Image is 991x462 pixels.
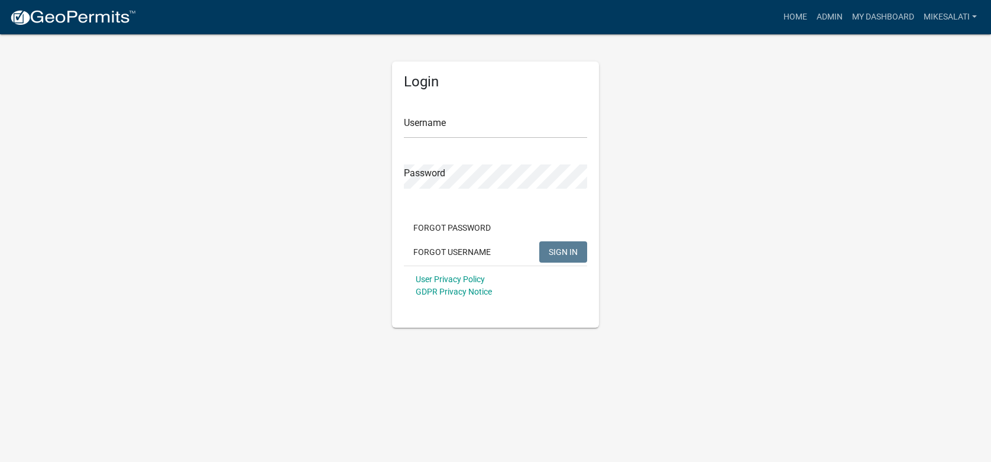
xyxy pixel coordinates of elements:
[416,274,485,284] a: User Privacy Policy
[779,6,812,28] a: Home
[416,287,492,296] a: GDPR Privacy Notice
[539,241,587,263] button: SIGN IN
[404,241,500,263] button: Forgot Username
[847,6,919,28] a: My Dashboard
[549,247,578,256] span: SIGN IN
[404,73,587,91] h5: Login
[919,6,982,28] a: MikeSalati
[812,6,847,28] a: Admin
[404,217,500,238] button: Forgot Password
